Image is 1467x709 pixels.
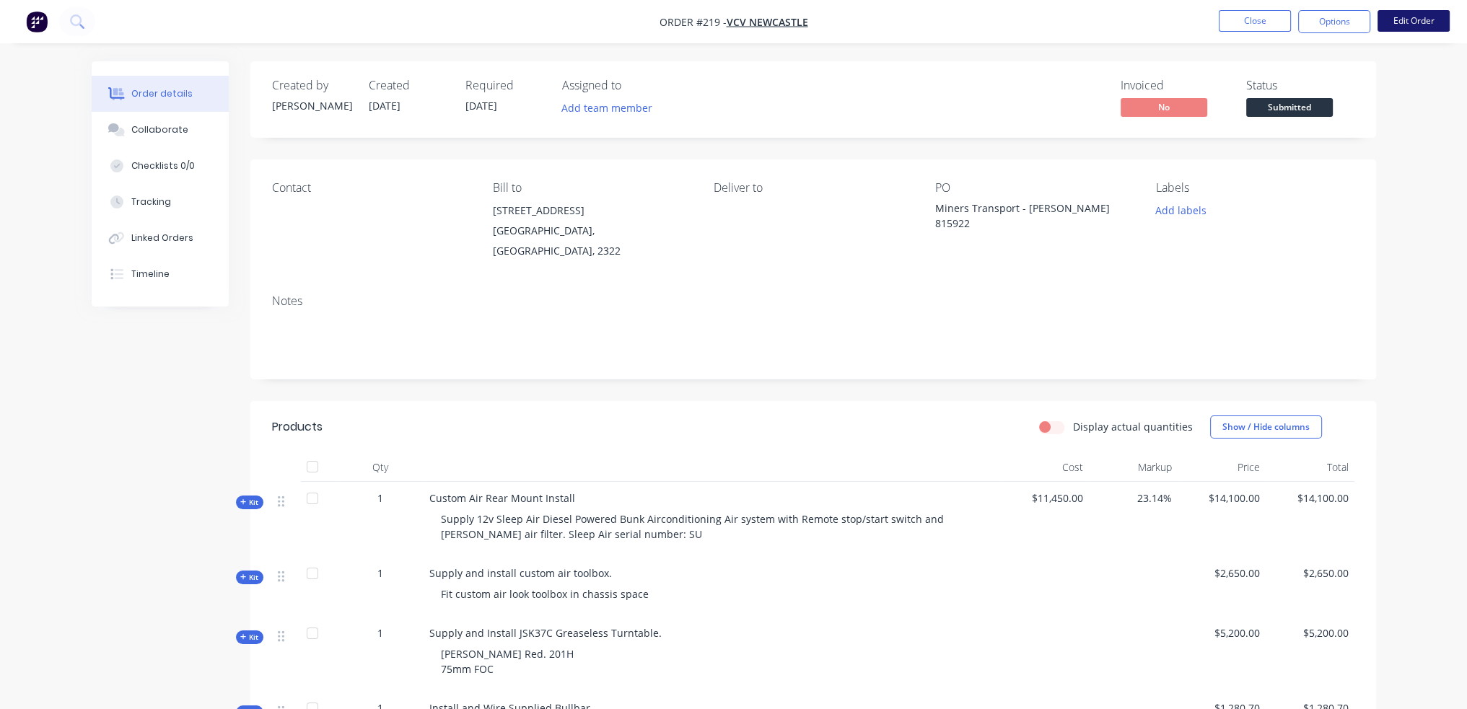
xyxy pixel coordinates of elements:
span: $5,200.00 [1183,625,1261,640]
span: $2,650.00 [1271,565,1349,581]
div: Cost [1001,453,1090,482]
div: PO [935,181,1133,195]
label: Display actual quantities [1073,419,1193,434]
button: Add team member [562,98,660,118]
div: [STREET_ADDRESS][GEOGRAPHIC_DATA], [GEOGRAPHIC_DATA], 2322 [493,201,691,261]
div: Products [272,418,323,436]
div: Checklists 0/0 [131,159,195,172]
div: [GEOGRAPHIC_DATA], [GEOGRAPHIC_DATA], 2322 [493,221,691,261]
button: Add labels [1148,201,1214,220]
span: [PERSON_NAME] Red. 201H 75mm FOC [441,647,574,676]
div: Assigned to [562,79,706,92]
span: Submitted [1246,98,1333,116]
div: Invoiced [1121,79,1229,92]
span: Fit custom air look toolbox in chassis space [441,587,649,601]
button: Close [1219,10,1291,32]
div: Required [465,79,545,92]
div: [PERSON_NAME] [272,98,351,113]
button: Add team member [553,98,660,118]
span: No [1121,98,1207,116]
span: Kit [240,497,259,508]
div: Created [369,79,448,92]
span: $14,100.00 [1271,490,1349,506]
div: Contact [272,181,470,195]
span: 1 [377,490,383,506]
span: Order #219 - [660,15,727,29]
span: 23.14% [1095,490,1172,506]
div: Notes [272,294,1354,308]
div: Qty [337,453,424,482]
button: Collaborate [92,112,229,148]
div: Kit [236,630,263,644]
span: $5,200.00 [1271,625,1349,640]
a: VCV Newcastle [727,15,808,29]
div: Miners Transport - [PERSON_NAME] 815922 [935,201,1116,231]
span: [DATE] [465,99,497,113]
div: Markup [1089,453,1178,482]
div: Deliver to [714,181,911,195]
div: Price [1178,453,1266,482]
button: Order details [92,76,229,112]
span: $2,650.00 [1183,565,1261,581]
span: 1 [377,625,383,640]
span: Custom Air Rear Mount Install [429,491,575,505]
span: [DATE] [369,99,400,113]
div: Bill to [493,181,691,195]
button: Timeline [92,256,229,292]
span: 1 [377,565,383,581]
div: Labels [1156,181,1354,195]
span: Supply 12v Sleep Air Diesel Powered Bunk Airconditioning Air system with Remote stop/start switch... [441,512,947,541]
div: Kit [236,496,263,509]
div: Timeline [131,268,170,281]
div: Status [1246,79,1354,92]
button: Linked Orders [92,220,229,256]
button: Tracking [92,184,229,220]
div: Created by [272,79,351,92]
img: Factory [26,11,48,32]
div: [STREET_ADDRESS] [493,201,691,221]
div: Linked Orders [131,232,193,245]
div: Total [1266,453,1354,482]
span: Kit [240,572,259,583]
div: Collaborate [131,123,188,136]
div: Kit [236,571,263,584]
span: $14,100.00 [1183,490,1261,506]
button: Submitted [1246,98,1333,120]
span: $11,450.00 [1007,490,1084,506]
span: Supply and install custom air toolbox. [429,566,612,580]
div: Order details [131,87,193,100]
button: Show / Hide columns [1210,415,1322,439]
div: Tracking [131,195,171,208]
span: Supply and Install JSK37C Greaseless Turntable. [429,626,662,640]
button: Checklists 0/0 [92,148,229,184]
button: Options [1298,10,1370,33]
span: Kit [240,632,259,643]
button: Edit Order [1378,10,1450,32]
